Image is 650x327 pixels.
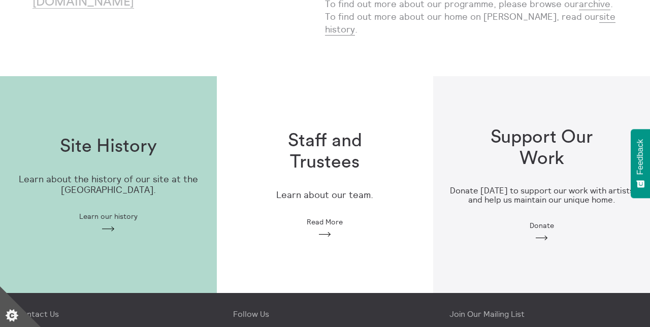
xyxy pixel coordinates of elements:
[60,136,157,157] h1: Site History
[449,309,634,318] h4: Join Our Mailing List
[79,212,138,220] span: Learn our history
[260,130,390,173] h1: Staff and Trustees
[307,218,343,226] span: Read More
[636,139,645,175] span: Feedback
[233,309,417,318] h4: Follow Us
[16,174,201,195] p: Learn about the history of our site at the [GEOGRAPHIC_DATA].
[477,127,607,169] h1: Support Our Work
[449,186,634,205] h3: Donate [DATE] to support our work with artists and help us maintain our unique home.
[530,221,554,230] span: Donate
[325,11,615,36] a: site history
[631,129,650,198] button: Feedback - Show survey
[276,190,373,201] p: Learn about our team.
[16,309,201,318] h4: Contact Us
